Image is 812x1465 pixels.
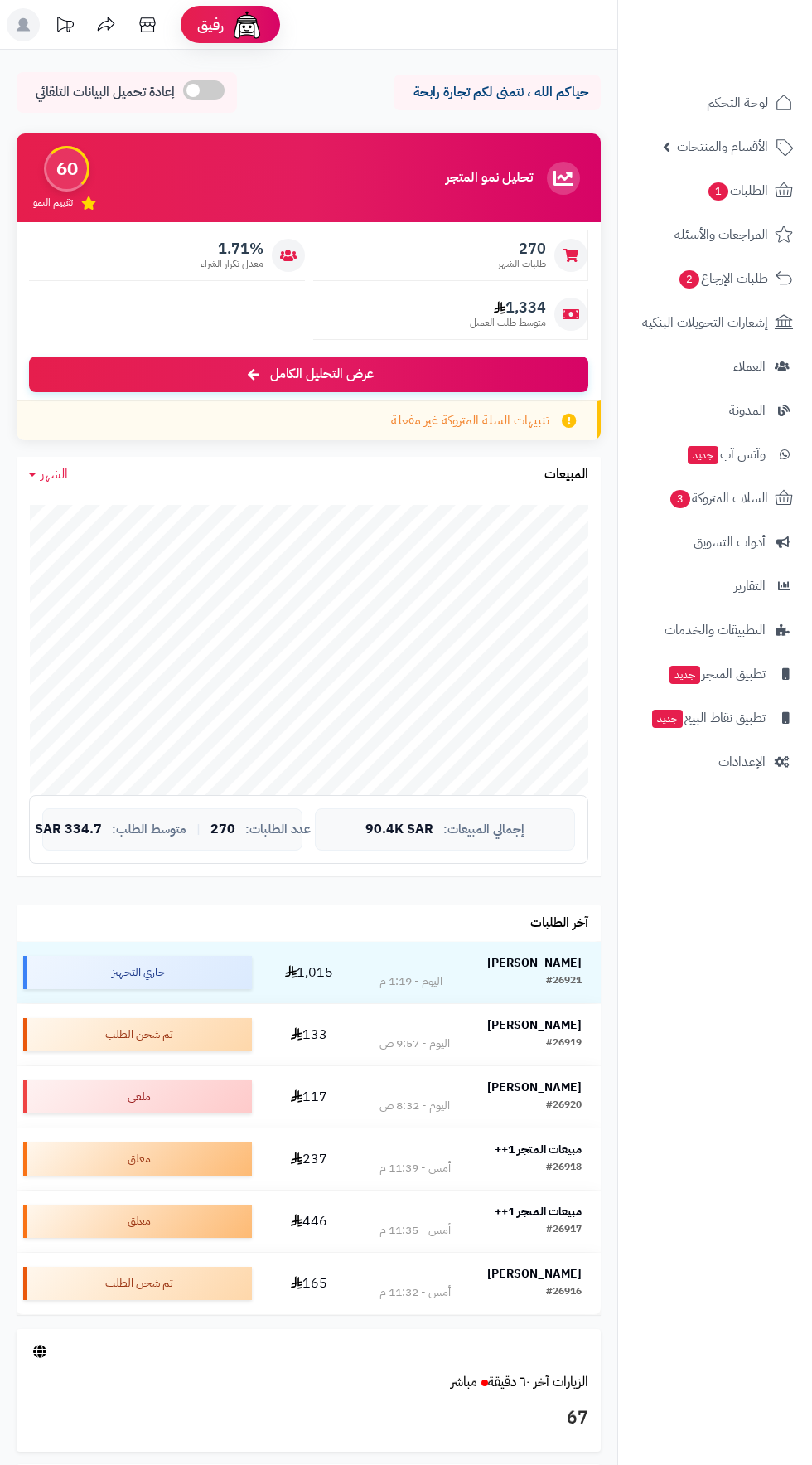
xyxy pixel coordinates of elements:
[546,1222,582,1239] div: #26917
[270,365,374,384] span: عرض التحليل الكامل
[628,566,802,606] a: التقارير
[718,750,766,774] span: الإعدادات
[729,399,766,422] span: المدونة
[650,706,766,730] span: تطبيق نقاط البيع
[379,1222,451,1239] div: أمس - 11:35 م
[451,1372,477,1392] small: مباشر
[379,1160,451,1176] div: أمس - 11:39 م
[652,710,683,728] span: جديد
[29,357,588,392] a: عرض التحليل الكامل
[406,83,588,102] p: حياكم الله ، نتمنى لكم تجارة رابحة
[259,942,360,1003] td: 1,015
[546,1160,582,1176] div: #26918
[707,179,768,202] span: الطلبات
[197,15,224,35] span: رفيق
[708,182,728,201] span: 1
[679,270,699,289] span: 2
[495,1203,582,1220] strong: مبيعات المتجر 1++
[628,347,802,386] a: العملاء
[23,1205,252,1238] div: معلق
[546,1036,582,1052] div: #26919
[674,223,768,246] span: المراجعات والأسئلة
[733,355,766,378] span: العملاء
[665,619,766,642] span: التطبيقات والخدمات
[495,1141,582,1158] strong: مبيعات المتجر 1++
[379,1284,451,1301] div: أمس - 11:32 م
[498,240,546,258] span: 270
[546,1284,582,1301] div: #26916
[29,465,68,484] a: الشهر
[628,478,802,518] a: السلات المتروكة3
[35,822,102,837] span: 334.7 SAR
[259,1191,360,1252] td: 446
[544,468,588,483] h3: المبيعات
[41,464,68,484] span: الشهر
[530,916,588,931] h3: آخر الطلبات
[668,662,766,686] span: تطبيق المتجر
[23,1142,252,1176] div: معلق
[677,135,768,158] span: الأقسام والمنتجات
[628,259,802,298] a: طلبات الإرجاع2
[628,522,802,562] a: أدوات التسويق
[686,443,766,466] span: وآتس آب
[29,1404,588,1433] h3: 67
[259,1253,360,1314] td: 165
[628,654,802,694] a: تطبيق المتجرجديد
[33,196,73,210] span: تقييم النمو
[470,316,546,330] span: متوسط طلب العميل
[669,487,768,510] span: السلات المتروكة
[391,411,549,430] span: تنبيهات السلة المتروكة غير مفعلة
[642,311,768,334] span: إشعارات التحويلات البنكية
[487,1016,582,1034] strong: [PERSON_NAME]
[210,822,235,837] span: 270
[734,575,766,598] span: التقارير
[628,83,802,123] a: لوحة التحكم
[201,257,263,271] span: معدل تكرار الشراء
[628,434,802,474] a: وآتس آبجديد
[443,822,524,837] span: إجمالي المبيعات:
[365,822,433,837] span: 90.4K SAR
[36,83,175,102] span: إعادة تحميل البيانات التلقائي
[112,822,186,837] span: متوسط الطلب:
[707,91,768,114] span: لوحة التحكم
[23,1080,252,1113] div: ملغي
[451,1372,588,1392] a: الزيارات آخر ٦٠ دقيقةمباشر
[259,1004,360,1065] td: 133
[259,1066,360,1128] td: 117
[379,1036,450,1052] div: اليوم - 9:57 ص
[487,954,582,972] strong: [PERSON_NAME]
[201,240,263,258] span: 1.71%
[546,973,582,990] div: #26921
[23,1018,252,1051] div: تم شحن الطلب
[670,490,690,508] span: 3
[23,1267,252,1300] div: تم شحن الطلب
[245,822,311,837] span: عدد الطلبات:
[470,298,546,317] span: 1,334
[694,531,766,554] span: أدوات التسويق
[498,257,546,271] span: طلبات الشهر
[628,215,802,255] a: المراجعات والأسئلة
[628,303,802,342] a: إشعارات التحويلات البنكية
[230,8,263,41] img: ai-face.png
[678,267,768,290] span: طلبات الإرجاع
[628,610,802,650] a: التطبيقات والخدمات
[628,391,802,430] a: المدونة
[628,698,802,738] a: تطبيق نقاط البيعجديد
[688,446,718,464] span: جديد
[379,1098,450,1114] div: اليوم - 8:32 ص
[487,1265,582,1283] strong: [PERSON_NAME]
[196,823,201,836] span: |
[379,973,442,990] div: اليوم - 1:19 م
[546,1098,582,1114] div: #26920
[628,171,802,211] a: الطلبات1
[669,666,700,684] span: جديد
[259,1128,360,1190] td: 237
[628,742,802,782] a: الإعدادات
[23,956,252,989] div: جاري التجهيز
[44,8,85,46] a: تحديثات المنصة
[446,171,533,186] h3: تحليل نمو المتجر
[487,1079,582,1096] strong: [PERSON_NAME]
